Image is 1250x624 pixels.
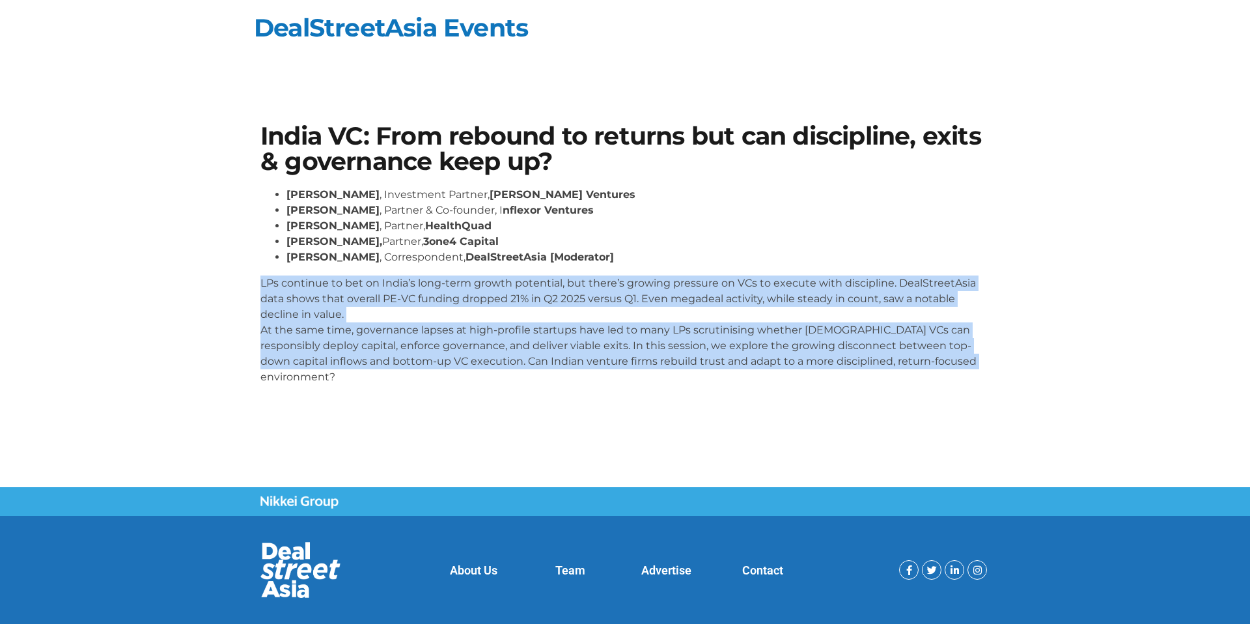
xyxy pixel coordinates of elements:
li: , Partner & Co-founder, I [286,203,990,218]
strong: nflexor Ventures [503,204,594,216]
img: Nikkei Group [260,496,339,509]
a: DealStreetAsia Events [254,12,528,43]
strong: [PERSON_NAME] Ventures [490,188,635,201]
strong: DealStreetAsia [Moderator] [465,251,614,263]
li: , Investment Partner, [286,187,990,203]
h1: India VC: From rebound to returns but can discipline, exits & governance keep up? [260,124,990,174]
strong: HealthQuad [425,220,492,232]
p: LPs continue to bet on India’s long-term growth potential, but there’s growing pressure on VCs to... [260,276,990,385]
strong: [PERSON_NAME] [286,251,380,263]
strong: [PERSON_NAME] [286,220,380,232]
li: , Correspondent, [286,249,990,265]
li: Partner, [286,234,990,249]
strong: [PERSON_NAME] [286,188,380,201]
a: Contact [742,563,783,577]
li: , Partner, [286,218,990,234]
a: Advertise [641,563,691,577]
a: Team [555,563,585,577]
strong: 3one4 Capital [423,235,499,248]
a: About Us [450,563,497,577]
strong: [PERSON_NAME], [286,235,382,248]
strong: [PERSON_NAME] [286,204,380,216]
